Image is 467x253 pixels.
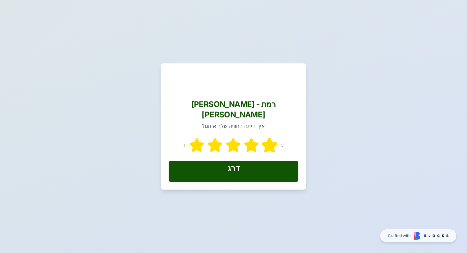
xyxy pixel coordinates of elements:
[380,229,457,243] a: Crafted with
[281,143,283,148] span: 5
[228,163,240,173] div: דרג
[184,143,185,148] span: 1
[414,232,449,240] img: Blocks
[388,233,411,238] span: Crafted with
[169,122,298,130] p: איך היתה החוויה שלך איתנו?
[213,71,254,92] img: Business Logo
[169,99,298,120] div: [PERSON_NAME] - רמת [PERSON_NAME]
[169,161,298,182] button: דרג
